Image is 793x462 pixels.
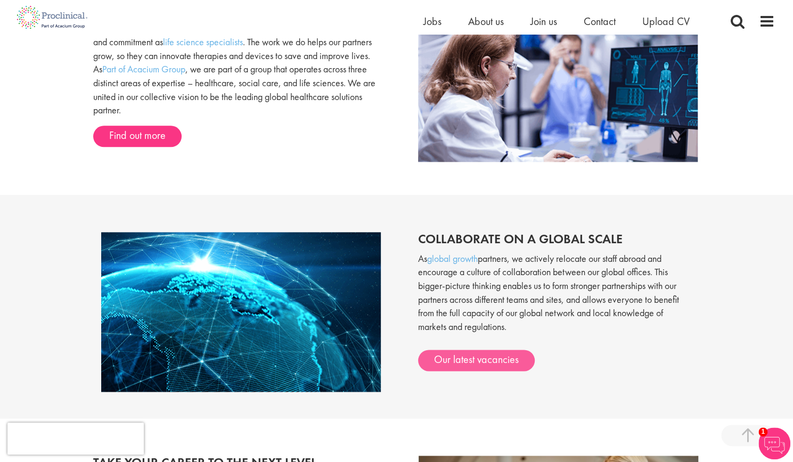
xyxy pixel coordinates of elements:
[427,252,478,265] a: global growth
[530,14,557,28] a: Join us
[584,14,616,28] a: Contact
[102,63,185,75] a: Part of Acacium Group
[163,36,243,48] a: life science specialists
[642,14,690,28] a: Upload CV
[93,126,182,147] a: Find out more
[758,427,790,459] img: Chatbot
[7,423,144,455] iframe: reCAPTCHA
[758,427,767,436] span: 1
[418,232,692,246] h2: Collaborate on a global scale
[418,350,535,371] a: Our latest vacancies
[468,14,504,28] a: About us
[423,14,442,28] a: Jobs
[93,21,389,117] p: Since we first opened our doors in [DATE], we’ve always maintained our vision and commitment as ....
[418,252,692,344] p: As partners, we actively relocate our staff abroad and encourage a culture of collaboration betwe...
